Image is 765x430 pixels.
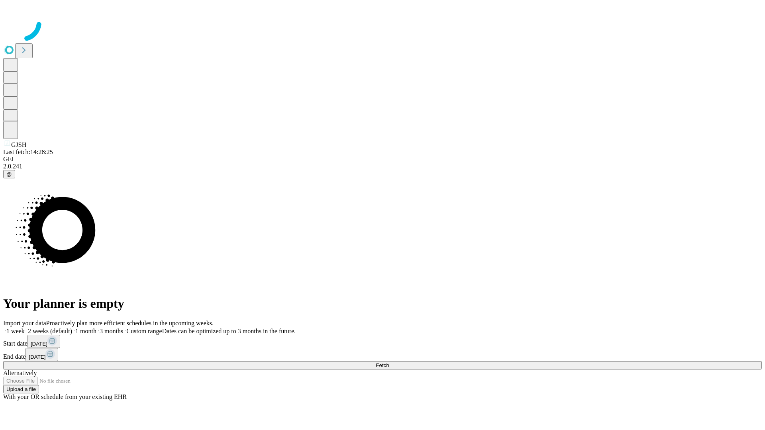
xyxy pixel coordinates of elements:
[6,328,25,334] span: 1 week
[100,328,123,334] span: 3 months
[162,328,296,334] span: Dates can be optimized up to 3 months in the future.
[126,328,162,334] span: Custom range
[3,296,762,311] h1: Your planner is empty
[6,171,12,177] span: @
[3,149,53,155] span: Last fetch: 14:28:25
[376,362,389,368] span: Fetch
[3,385,39,393] button: Upload a file
[75,328,96,334] span: 1 month
[29,354,45,360] span: [DATE]
[31,341,47,347] span: [DATE]
[3,361,762,369] button: Fetch
[28,328,72,334] span: 2 weeks (default)
[3,393,127,400] span: With your OR schedule from your existing EHR
[46,320,214,326] span: Proactively plan more efficient schedules in the upcoming weeks.
[27,335,60,348] button: [DATE]
[11,141,26,148] span: GJSH
[3,170,15,178] button: @
[3,369,37,376] span: Alternatively
[3,163,762,170] div: 2.0.241
[3,156,762,163] div: GEI
[25,348,58,361] button: [DATE]
[3,335,762,348] div: Start date
[3,320,46,326] span: Import your data
[3,348,762,361] div: End date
